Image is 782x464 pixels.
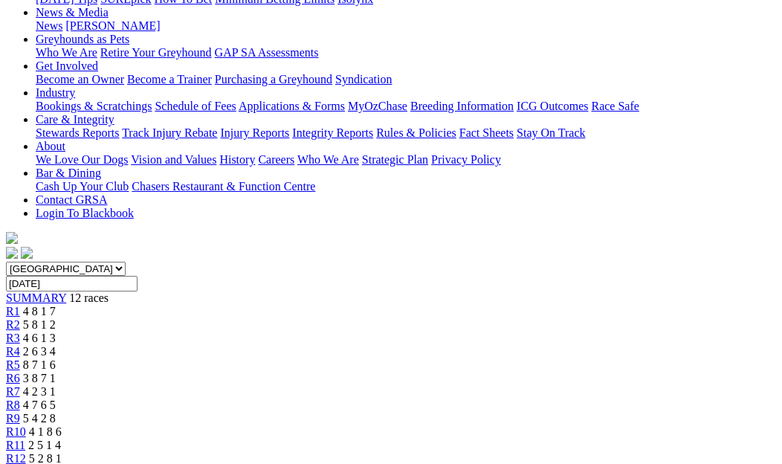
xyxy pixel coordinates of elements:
span: 5 4 2 8 [23,412,56,425]
a: Schedule of Fees [155,100,236,112]
input: Select date [6,276,138,291]
div: Care & Integrity [36,126,776,140]
span: 3 8 7 1 [23,372,56,384]
a: R9 [6,412,20,425]
a: GAP SA Assessments [215,46,319,59]
a: R11 [6,439,25,451]
a: News & Media [36,6,109,19]
a: R5 [6,358,20,371]
a: Strategic Plan [362,153,428,166]
div: News & Media [36,19,776,33]
span: 12 races [69,291,109,304]
a: [PERSON_NAME] [65,19,160,32]
a: Purchasing a Greyhound [215,73,332,86]
span: 4 8 1 7 [23,305,56,318]
div: Industry [36,100,776,113]
a: Applications & Forms [239,100,345,112]
a: Privacy Policy [431,153,501,166]
a: Who We Are [297,153,359,166]
span: 5 8 1 2 [23,318,56,331]
span: 4 7 6 5 [23,399,56,411]
span: 4 2 3 1 [23,385,56,398]
a: Careers [258,153,294,166]
img: twitter.svg [21,247,33,259]
a: Stewards Reports [36,126,119,139]
div: Bar & Dining [36,180,776,193]
div: About [36,153,776,167]
a: Vision and Values [131,153,216,166]
a: Contact GRSA [36,193,107,206]
a: SUMMARY [6,291,66,304]
a: Injury Reports [220,126,289,139]
a: Become an Owner [36,73,124,86]
div: Get Involved [36,73,776,86]
a: Integrity Reports [292,126,373,139]
span: 2 5 1 4 [28,439,61,451]
a: R4 [6,345,20,358]
a: ICG Outcomes [517,100,588,112]
a: Rules & Policies [376,126,456,139]
a: History [219,153,255,166]
a: Track Injury Rebate [122,126,217,139]
a: Who We Are [36,46,97,59]
a: Get Involved [36,59,98,72]
span: 2 6 3 4 [23,345,56,358]
a: R6 [6,372,20,384]
a: Breeding Information [410,100,514,112]
a: R7 [6,385,20,398]
a: Bar & Dining [36,167,101,179]
a: Retire Your Greyhound [100,46,212,59]
a: News [36,19,62,32]
div: Greyhounds as Pets [36,46,776,59]
a: Syndication [335,73,392,86]
a: Industry [36,86,75,99]
a: R8 [6,399,20,411]
img: logo-grsa-white.png [6,232,18,244]
a: R1 [6,305,20,318]
a: R3 [6,332,20,344]
a: Greyhounds as Pets [36,33,129,45]
a: Cash Up Your Club [36,180,129,193]
span: 4 6 1 3 [23,332,56,344]
a: Stay On Track [517,126,585,139]
a: R10 [6,425,26,438]
span: 8 7 1 6 [23,358,56,371]
a: Race Safe [591,100,639,112]
a: MyOzChase [348,100,407,112]
span: 4 1 8 6 [29,425,62,438]
a: R2 [6,318,20,331]
a: Chasers Restaurant & Function Centre [132,180,315,193]
a: We Love Our Dogs [36,153,128,166]
a: Care & Integrity [36,113,114,126]
a: Login To Blackbook [36,207,134,219]
img: facebook.svg [6,247,18,259]
a: Fact Sheets [459,126,514,139]
a: Bookings & Scratchings [36,100,152,112]
a: Become a Trainer [127,73,212,86]
a: About [36,140,65,152]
